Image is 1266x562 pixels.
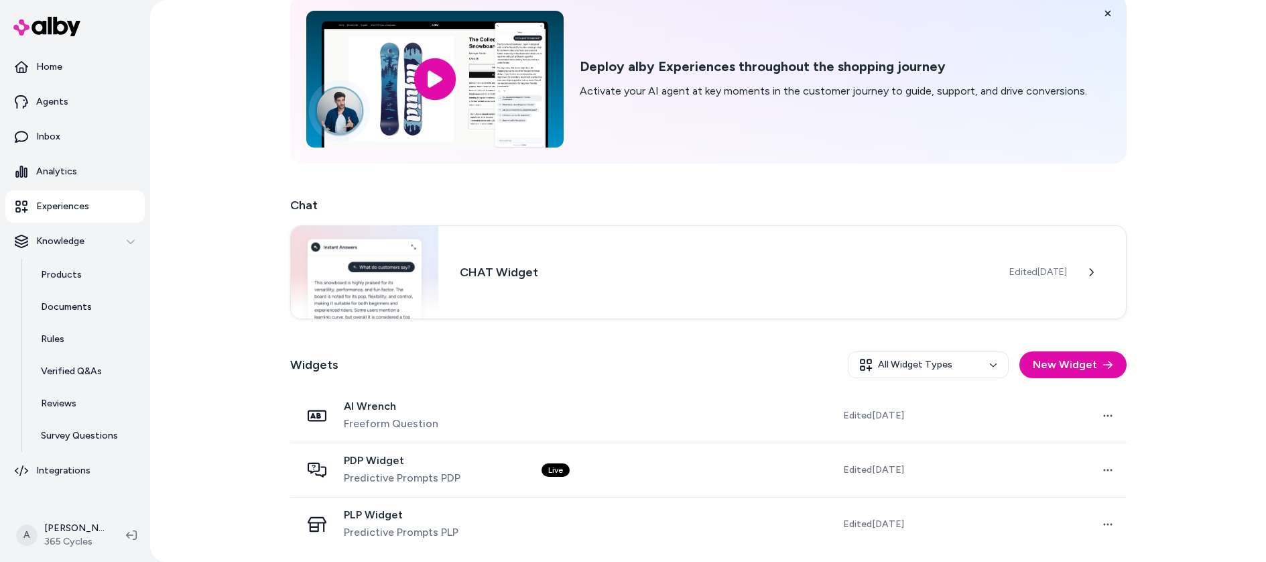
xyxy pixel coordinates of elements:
span: PDP Widget [344,454,460,467]
a: Experiences [5,190,145,223]
a: Rules [27,323,145,355]
h3: CHAT Widget [460,263,987,282]
a: Analytics [5,156,145,188]
p: Experiences [36,200,89,213]
span: Edited [DATE] [843,409,904,423]
div: Live [542,463,570,477]
span: AI Wrench [344,400,438,413]
span: Predictive Prompts PDP [344,470,460,486]
img: alby Logo [13,17,80,36]
span: Freeform Question [344,416,438,432]
h2: Chat [290,196,1127,215]
span: 365 Cycles [44,535,105,549]
p: Integrations [36,464,90,477]
a: Reviews [27,388,145,420]
a: Home [5,51,145,83]
p: Survey Questions [41,429,118,443]
h2: Deploy alby Experiences throughout the shopping journey [580,58,1087,75]
img: Chat widget [291,226,439,319]
a: Products [27,259,145,291]
h2: Widgets [290,355,338,374]
span: Edited [DATE] [843,463,904,477]
span: Predictive Prompts PLP [344,524,458,541]
a: Chat widgetCHAT WidgetEdited[DATE] [290,225,1127,319]
button: Knowledge [5,225,145,258]
button: All Widget Types [848,351,1009,378]
p: Analytics [36,165,77,178]
span: A [16,524,38,546]
p: Verified Q&As [41,365,102,378]
p: Activate your AI agent at key moments in the customer journey to guide, support, and drive conver... [580,83,1087,99]
span: Edited [DATE] [843,518,904,531]
a: Verified Q&As [27,355,145,388]
p: Home [36,60,62,74]
a: Documents [27,291,145,323]
p: Documents [41,300,92,314]
a: Inbox [5,121,145,153]
p: Inbox [36,130,60,144]
p: Rules [41,333,64,346]
p: [PERSON_NAME] [44,522,105,535]
a: Integrations [5,455,145,487]
button: New Widget [1019,351,1127,378]
p: Agents [36,95,68,109]
a: Agents [5,86,145,118]
p: Knowledge [36,235,84,248]
span: Edited [DATE] [1009,266,1067,279]
p: Products [41,268,82,282]
span: PLP Widget [344,508,458,522]
p: Reviews [41,397,76,410]
a: Survey Questions [27,420,145,452]
button: A[PERSON_NAME]365 Cycles [8,514,115,557]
